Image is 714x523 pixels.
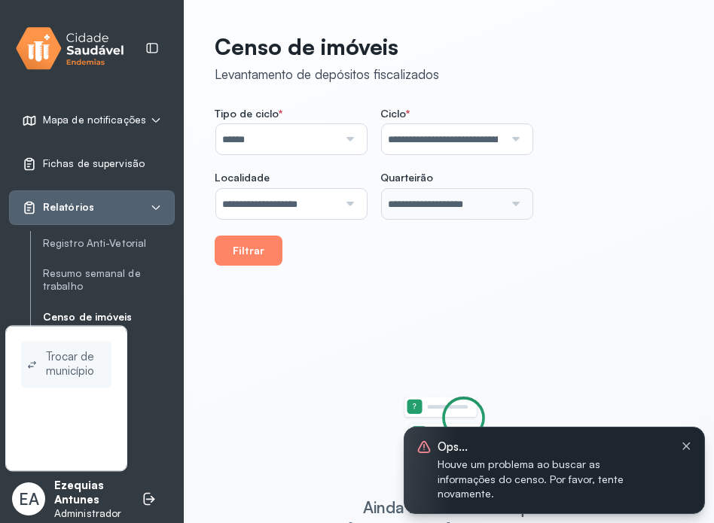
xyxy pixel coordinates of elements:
[54,479,127,507] p: Ezequias Antunes
[363,497,536,517] div: Ainda não há nada aqui
[215,107,282,120] span: Tipo de ciclo
[43,264,175,296] a: Resumo semanal de trabalho
[215,33,439,60] p: Censo de imóveis
[43,308,175,327] a: Censo de imóveis
[403,396,496,473] img: Imagem de estado vazio
[54,507,127,520] p: Administrador
[43,267,175,293] a: Resumo semanal de trabalho
[43,157,145,170] span: Fichas de supervisão
[22,157,162,172] a: Fichas de supervisão
[43,237,175,250] a: Registro Anti-Vetorial
[43,114,146,126] span: Mapa de notificações
[438,457,657,501] span: Houve um problema ao buscar as informações do censo. Por favor, tente novamente.
[19,489,39,509] span: EA
[380,171,433,184] span: Quarteirão
[43,234,175,253] a: Registro Anti-Vetorial
[438,439,657,454] span: Ops...
[43,201,94,214] span: Relatórios
[215,66,439,82] div: Levantamento de depósitos fiscalizados
[380,107,410,120] span: Ciclo
[215,171,270,184] span: Localidade
[46,347,105,382] span: Trocar de município
[215,236,282,266] button: Filtrar
[16,24,124,73] img: logo.svg
[43,311,175,324] a: Censo de imóveis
